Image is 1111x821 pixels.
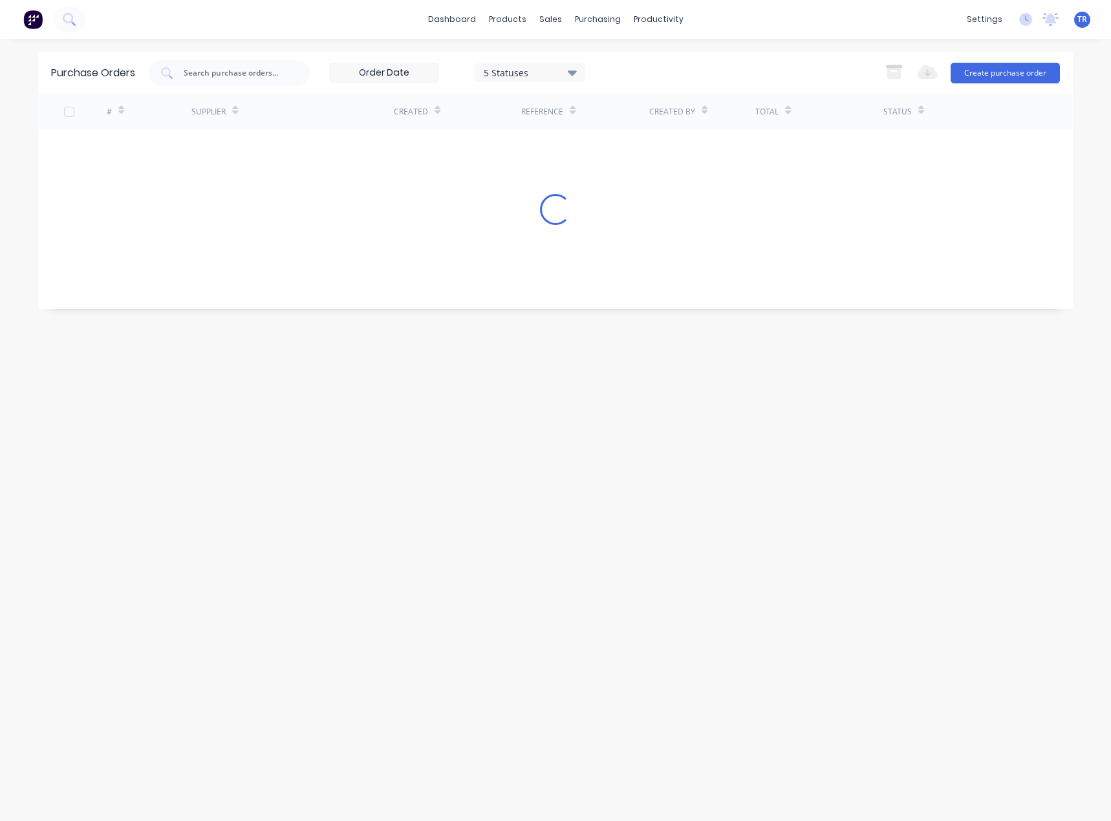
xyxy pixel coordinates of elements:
div: Status [883,106,912,118]
div: Reference [521,106,563,118]
button: Create purchase order [951,63,1060,83]
div: 5 Statuses [484,65,576,79]
div: products [482,10,533,29]
div: sales [533,10,568,29]
img: Factory [23,10,43,29]
div: Created [394,106,428,118]
a: dashboard [422,10,482,29]
div: productivity [627,10,690,29]
div: Supplier [191,106,226,118]
div: settings [960,10,1009,29]
div: purchasing [568,10,627,29]
input: Search purchase orders... [182,67,290,80]
input: Order Date [330,63,438,83]
span: TR [1077,14,1087,25]
div: Created By [649,106,695,118]
div: Total [755,106,779,118]
div: # [107,106,112,118]
div: Purchase Orders [51,65,135,81]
